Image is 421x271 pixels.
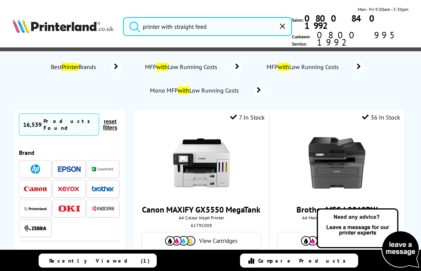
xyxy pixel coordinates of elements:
mark: with [178,87,189,94]
a: Canon MAXIFY GX5550 MegaTank [142,204,260,215]
span: View Cartridges [199,237,237,244]
img: Printerland [24,206,47,210]
span: Compare Products [258,257,350,264]
span: Customer Service: [292,32,408,47]
a: Mono MFPwithLow Running Costs [149,85,265,96]
span: Recently Viewed (1) [49,257,150,264]
span: Mon - Fri 9:00am - 5:30pm [358,6,409,13]
img: Lexmark [92,167,114,172]
img: brother-MFC-L2860DW-front-small.jpg [309,134,365,191]
a: MFPwithLow Running Costs [265,61,364,72]
span: Brand [19,149,34,156]
div: 36 In Stock [362,113,400,121]
img: Zebra [24,225,47,232]
div: 7 In Stock [230,113,265,121]
a: 0800 840 1992 [303,15,408,29]
span: Best Brands [49,63,100,71]
img: canon-maxify-gx5550-front-small.jpg [173,134,230,191]
a: View Cartridges [145,236,257,246]
img: Cartridges [165,236,195,246]
div: 6179C008 [140,222,263,228]
div: Products Found [44,118,95,131]
button: reset filters [99,118,121,131]
mark: with [278,63,289,71]
div: MFCL2860DWZU1 [276,222,398,228]
span: Mono MFP Low Running Costs [149,87,242,94]
a: MFPwithLow Running Costs [144,61,243,72]
span: A4 Mono Multifunction Laser Printer [274,215,400,221]
img: HP [31,164,40,174]
img: Printerland Logo [12,19,113,33]
a: Recently Viewed (1) [39,254,157,268]
mark: Printer [62,63,78,71]
img: Open Live Chat window [315,207,421,269]
span: MFP Low Running Costs [265,63,342,71]
img: Brother [92,186,114,191]
img: Xerox [58,186,81,192]
span: MFP Low Running Costs [144,63,220,71]
a: Compare Products [240,254,358,268]
b: 0800 840 1992 [304,13,380,32]
span: Sales: [292,16,303,24]
img: Canon [24,186,47,191]
img: Cartridges [301,236,331,246]
img: Epson [58,166,81,172]
a: Brother MFC-L2860DW [296,204,378,215]
input: Search product or b [123,17,292,36]
span: 0800 995 1992 [316,32,409,46]
a: BestPrinterBrands [49,61,121,72]
img: Kyocera [92,206,114,211]
img: OKI [58,205,81,212]
span: A4 Colour Inkjet Printer [138,215,265,221]
a: View Cartridges [281,236,393,246]
span: 16,539 [23,121,42,128]
mark: with [156,63,168,71]
a: Printerland Logo [12,19,113,35]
